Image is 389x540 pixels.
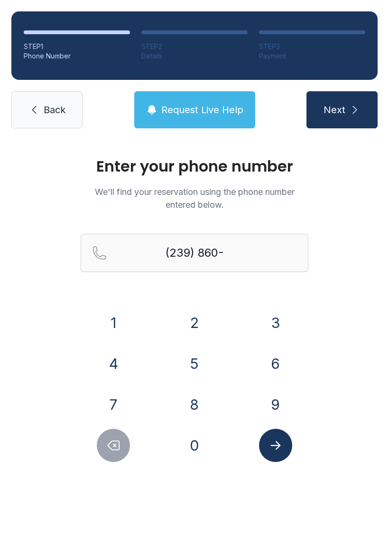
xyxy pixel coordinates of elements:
button: Delete number [97,429,130,462]
button: 7 [97,388,130,421]
button: 6 [259,347,292,380]
span: Next [324,103,345,116]
button: 8 [178,388,211,421]
input: Reservation phone number [81,234,308,272]
h1: Enter your phone number [81,159,308,174]
button: 4 [97,347,130,380]
div: STEP 2 [141,42,248,51]
button: 1 [97,306,130,339]
div: STEP 3 [259,42,365,51]
button: Submit lookup form [259,429,292,462]
p: We'll find your reservation using the phone number entered below. [81,185,308,211]
span: Back [44,103,65,116]
button: 0 [178,429,211,462]
div: Details [141,51,248,61]
button: 5 [178,347,211,380]
div: STEP 1 [24,42,130,51]
div: Phone Number [24,51,130,61]
button: 2 [178,306,211,339]
span: Request Live Help [161,103,243,116]
button: 3 [259,306,292,339]
div: Payment [259,51,365,61]
button: 9 [259,388,292,421]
